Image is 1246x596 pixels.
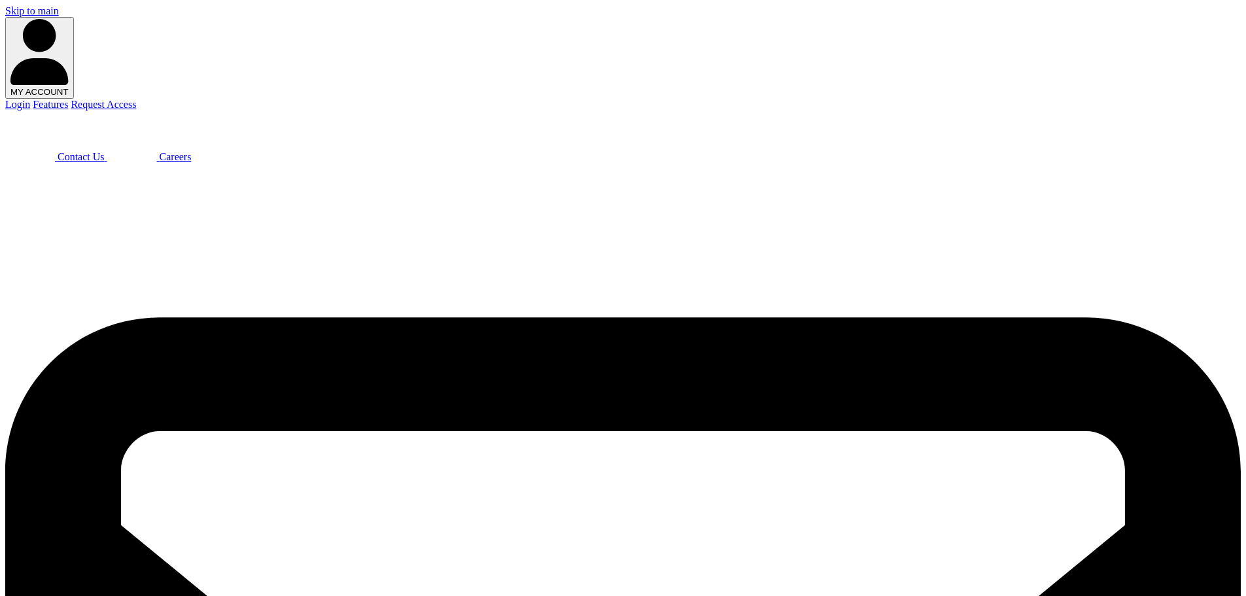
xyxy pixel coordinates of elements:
a: Request Access [71,99,136,110]
span: Careers [160,151,192,162]
span: Contact Us [58,151,105,162]
a: Contact Us [5,151,107,162]
a: Careers [107,151,192,162]
button: MY ACCOUNT [5,17,74,99]
a: Skip to main [5,5,59,16]
img: Beacon Funding chat [5,111,55,160]
a: Login [5,99,30,110]
a: Features [33,99,68,110]
img: Beacon Funding Careers [107,111,157,160]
